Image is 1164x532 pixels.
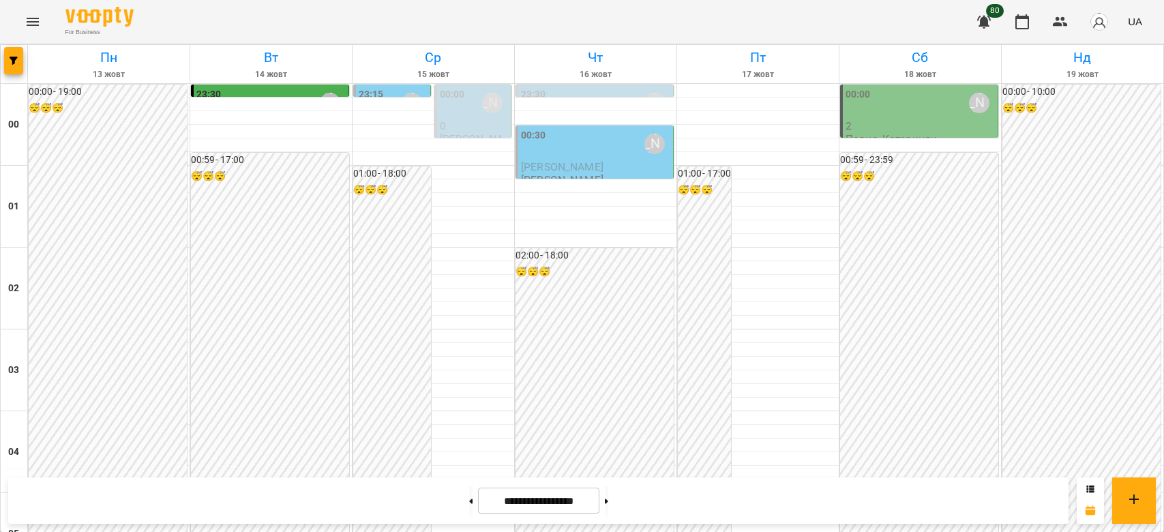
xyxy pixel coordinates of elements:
[1002,101,1161,116] h6: 😴😴😴
[840,153,998,168] h6: 00:59 - 23:59
[65,7,134,27] img: Voopty Logo
[353,166,431,181] h6: 01:00 - 18:00
[986,4,1004,18] span: 80
[521,87,546,102] label: 23:30
[65,28,134,37] span: For Business
[359,87,384,102] label: 23:15
[29,101,187,116] h6: 😴😴😴
[440,120,509,132] p: 0
[1122,9,1148,34] button: UA
[191,153,349,168] h6: 00:59 - 17:00
[846,87,871,102] label: 00:00
[8,363,19,378] h6: 03
[841,47,999,68] h6: Сб
[841,68,999,81] h6: 18 жовт
[678,183,731,198] h6: 😴😴😴
[196,87,222,102] label: 23:30
[8,281,19,296] h6: 02
[517,68,674,81] h6: 16 жовт
[644,134,665,154] div: Олійник Валентин
[644,93,665,113] div: Олійник Валентин
[516,265,674,280] h6: 😴😴😴
[679,47,837,68] h6: Пт
[846,120,995,132] p: 2
[840,169,998,184] h6: 😴😴😴
[521,128,546,143] label: 00:30
[8,445,19,460] h6: 04
[16,5,49,38] button: Menu
[521,174,603,186] p: [PERSON_NAME]
[1128,14,1142,29] span: UA
[402,93,422,113] div: Олійник Валентин
[1004,47,1161,68] h6: Нд
[521,160,603,173] span: [PERSON_NAME]
[8,199,19,214] h6: 01
[30,47,188,68] h6: Пн
[30,68,188,81] h6: 13 жовт
[320,93,340,113] div: Олійник Валентин
[969,93,989,113] div: Олійник Валентин
[192,47,350,68] h6: Вт
[679,68,837,81] h6: 17 жовт
[516,248,674,263] h6: 02:00 - 18:00
[440,87,465,102] label: 00:00
[192,68,350,81] h6: 14 жовт
[482,93,503,113] div: Олійник Валентин
[517,47,674,68] h6: Чт
[1002,85,1161,100] h6: 00:00 - 10:00
[440,133,509,157] p: [PERSON_NAME]
[1090,12,1109,31] img: avatar_s.png
[1004,68,1161,81] h6: 19 жовт
[355,47,512,68] h6: Ср
[846,133,936,145] p: Парне_Катериняк
[353,183,431,198] h6: 😴😴😴
[678,166,731,181] h6: 01:00 - 17:00
[29,85,187,100] h6: 00:00 - 19:00
[355,68,512,81] h6: 15 жовт
[8,117,19,132] h6: 00
[191,169,349,184] h6: 😴😴😴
